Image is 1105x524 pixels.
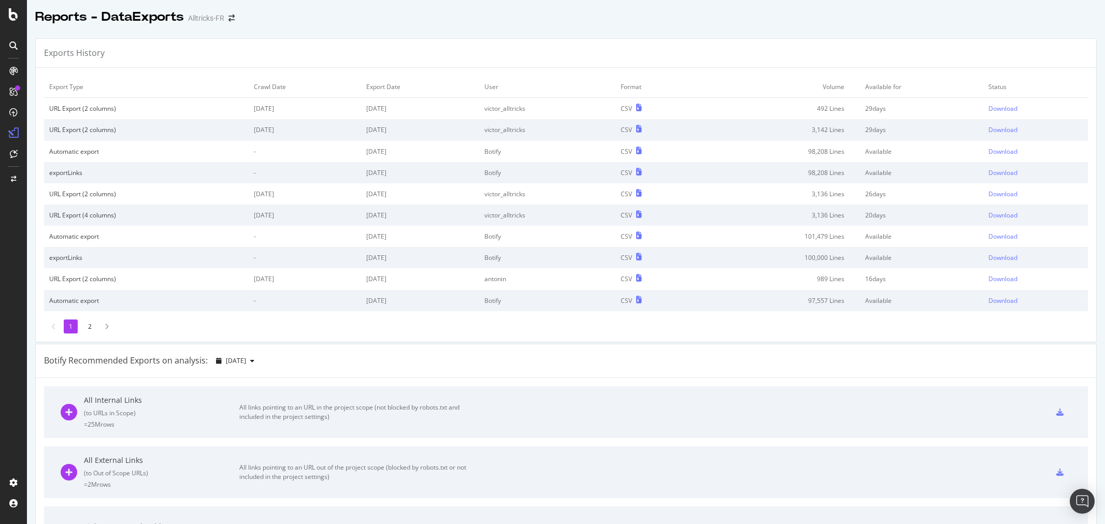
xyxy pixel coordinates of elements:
td: Crawl Date [249,76,361,98]
td: [DATE] [361,183,479,205]
a: Download [988,125,1083,134]
div: CSV [621,274,632,283]
td: [DATE] [361,98,479,120]
td: Botify [479,141,615,162]
div: Download [988,253,1017,262]
a: Download [988,168,1083,177]
div: csv-export [1056,469,1064,476]
div: Download [988,168,1017,177]
div: Automatic export [49,296,243,305]
td: Volume [699,76,860,98]
div: ( to URLs in Scope ) [84,409,239,417]
li: 1 [64,319,78,333]
div: Exports History [44,47,105,59]
div: = 2M rows [84,480,239,489]
div: Available [865,147,979,156]
div: URL Export (2 columns) [49,190,243,198]
div: Download [988,104,1017,113]
div: exportLinks [49,168,243,177]
td: victor_alltricks [479,119,615,140]
td: victor_alltricks [479,205,615,226]
div: = 25M rows [84,420,239,429]
div: All links pointing to an URL in the project scope (not blocked by robots.txt and included in the ... [239,403,472,421]
td: Botify [479,226,615,247]
div: Alltricks-FR [188,13,224,23]
td: - [249,141,361,162]
div: Available [865,232,979,241]
td: 101,479 Lines [699,226,860,247]
td: 492 Lines [699,98,860,120]
div: URL Export (4 columns) [49,211,243,220]
td: antonin [479,268,615,289]
td: Export Date [361,76,479,98]
td: [DATE] [361,268,479,289]
td: Botify [479,162,615,183]
td: Status [983,76,1088,98]
div: CSV [621,296,632,305]
div: CSV [621,253,632,262]
div: csv-export [1056,409,1064,416]
td: 989 Lines [699,268,860,289]
td: [DATE] [361,162,479,183]
td: 3,142 Lines [699,119,860,140]
a: Download [988,274,1083,283]
div: Available [865,296,979,305]
a: Download [988,190,1083,198]
div: URL Export (2 columns) [49,125,243,134]
td: 3,136 Lines [699,183,860,205]
div: CSV [621,104,632,113]
div: exportLinks [49,253,243,262]
td: 20 days [860,205,984,226]
div: CSV [621,232,632,241]
div: URL Export (2 columns) [49,104,243,113]
td: Botify [479,247,615,268]
td: 3,136 Lines [699,205,860,226]
div: CSV [621,190,632,198]
td: [DATE] [249,119,361,140]
div: Download [988,296,1017,305]
div: Download [988,190,1017,198]
td: Available for [860,76,984,98]
div: All External Links [84,455,239,465]
div: URL Export (2 columns) [49,274,243,283]
td: [DATE] [249,268,361,289]
td: [DATE] [249,183,361,205]
li: 2 [83,319,97,333]
div: All links pointing to an URL out of the project scope (blocked by robots.txt or not included in t... [239,463,472,482]
td: [DATE] [249,98,361,120]
div: Download [988,232,1017,241]
td: User [479,76,615,98]
td: 100,000 Lines [699,247,860,268]
td: - [249,247,361,268]
td: [DATE] [361,226,479,247]
span: 2025 Sep. 15th [226,356,246,365]
div: Automatic export [49,147,243,156]
div: arrow-right-arrow-left [228,14,235,22]
div: Automatic export [49,232,243,241]
td: Export Type [44,76,249,98]
div: CSV [621,168,632,177]
div: ( to Out of Scope URLs ) [84,469,239,477]
div: Botify Recommended Exports on analysis: [44,355,208,367]
td: victor_alltricks [479,183,615,205]
div: CSV [621,125,632,134]
td: [DATE] [249,205,361,226]
div: Download [988,211,1017,220]
td: - [249,290,361,311]
td: [DATE] [361,205,479,226]
div: Download [988,274,1017,283]
td: - [249,226,361,247]
div: Download [988,125,1017,134]
td: [DATE] [361,119,479,140]
td: 29 days [860,119,984,140]
div: Available [865,168,979,177]
td: [DATE] [361,290,479,311]
button: [DATE] [212,353,259,369]
div: Reports - DataExports [35,8,184,26]
td: 98,208 Lines [699,162,860,183]
div: CSV [621,147,632,156]
a: Download [988,253,1083,262]
div: Open Intercom Messenger [1070,489,1095,514]
a: Download [988,147,1083,156]
td: Format [615,76,699,98]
